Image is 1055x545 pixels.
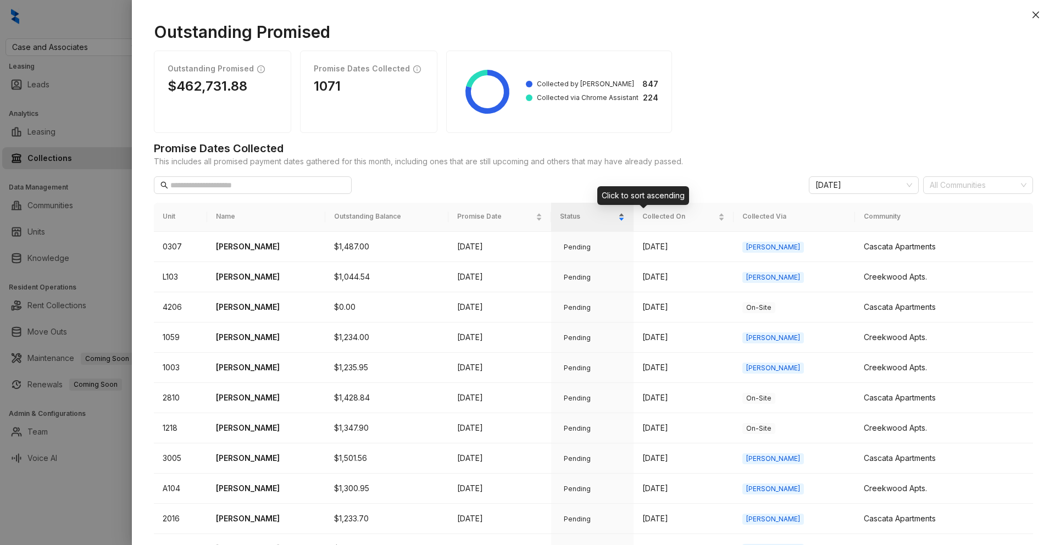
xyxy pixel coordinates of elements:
[465,70,509,114] g: Collected by Kelsey: 847
[537,93,638,103] span: Collected via Chrome Assistant
[154,22,1033,42] h1: Outstanding Promised
[154,413,207,443] td: 1218
[560,332,595,343] span: Pending
[154,474,207,504] td: A104
[154,142,1033,155] h1: Promise Dates Collected
[634,504,734,534] td: [DATE]
[168,78,277,94] h1: $462,731.88
[154,443,207,474] td: 3005
[154,504,207,534] td: 2016
[325,504,448,534] td: $1,233.70
[448,232,551,262] td: [DATE]
[216,331,316,343] p: [PERSON_NAME]
[634,262,734,292] td: [DATE]
[742,363,804,374] span: [PERSON_NAME]
[325,353,448,383] td: $1,235.95
[448,504,551,534] td: [DATE]
[216,392,316,404] p: [PERSON_NAME]
[742,393,775,404] span: On-Site
[154,322,207,353] td: 1059
[864,392,1024,404] div: Cascata Apartments
[154,203,207,232] th: Unit
[560,212,616,222] span: Status
[325,292,448,322] td: $0.00
[314,78,424,94] h1: 1071
[216,452,316,464] p: [PERSON_NAME]
[742,483,804,494] span: [PERSON_NAME]
[154,383,207,413] td: 2810
[448,474,551,504] td: [DATE]
[634,383,734,413] td: [DATE]
[1029,8,1042,21] button: Close
[560,242,595,253] span: Pending
[448,383,551,413] td: [DATE]
[634,353,734,383] td: [DATE]
[560,514,595,525] span: Pending
[448,292,551,322] td: [DATE]
[742,453,804,464] span: [PERSON_NAME]
[864,513,1024,525] div: Cascata Apartments
[154,353,207,383] td: 1003
[448,413,551,443] td: [DATE]
[815,177,912,193] span: September 2025
[216,241,316,253] p: [PERSON_NAME]
[325,413,448,443] td: $1,347.90
[216,482,316,494] p: [PERSON_NAME]
[560,302,595,313] span: Pending
[864,331,1024,343] div: Creekwood Apts.
[634,413,734,443] td: [DATE]
[325,203,448,232] th: Outstanding Balance
[537,79,634,89] span: Collected by [PERSON_NAME]
[642,212,717,222] span: Collected On
[560,453,595,464] span: Pending
[160,181,168,189] span: search
[643,92,658,103] strong: 224
[864,362,1024,374] div: Creekwood Apts.
[257,64,265,74] span: info-circle
[864,271,1024,283] div: Creekwood Apts.
[216,271,316,283] p: [PERSON_NAME]
[448,322,551,353] td: [DATE]
[154,155,1033,168] span: This includes all promised payment dates gathered for this month, including ones that are still u...
[168,64,254,74] h1: Outstanding Promised
[864,301,1024,313] div: Cascata Apartments
[207,203,325,232] th: Name
[216,301,316,313] p: [PERSON_NAME]
[742,242,804,253] span: [PERSON_NAME]
[448,262,551,292] td: [DATE]
[216,422,316,434] p: [PERSON_NAME]
[466,70,487,87] g: Collected via Chrome Assistant: 224
[448,353,551,383] td: [DATE]
[742,423,775,434] span: On-Site
[560,363,595,374] span: Pending
[864,422,1024,434] div: Creekwood Apts.
[634,203,734,232] th: Collected On
[325,383,448,413] td: $1,428.84
[597,186,689,205] div: Click to sort ascending
[1031,10,1040,19] span: close
[448,203,551,232] th: Promise Date
[560,272,595,283] span: Pending
[634,322,734,353] td: [DATE]
[560,483,595,494] span: Pending
[325,262,448,292] td: $1,044.54
[560,393,595,404] span: Pending
[864,241,1024,253] div: Cascata Apartments
[325,232,448,262] td: $1,487.00
[314,64,410,74] h1: Promise Dates Collected
[448,443,551,474] td: [DATE]
[855,203,1033,232] th: Community
[560,423,595,434] span: Pending
[742,272,804,283] span: [PERSON_NAME]
[325,322,448,353] td: $1,234.00
[864,482,1024,494] div: Creekwood Apts.
[634,443,734,474] td: [DATE]
[216,513,316,525] p: [PERSON_NAME]
[634,474,734,504] td: [DATE]
[864,452,1024,464] div: Cascata Apartments
[634,292,734,322] td: [DATE]
[734,203,855,232] th: Collected Via
[154,262,207,292] td: L103
[154,292,207,322] td: 4206
[742,302,775,313] span: On-Site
